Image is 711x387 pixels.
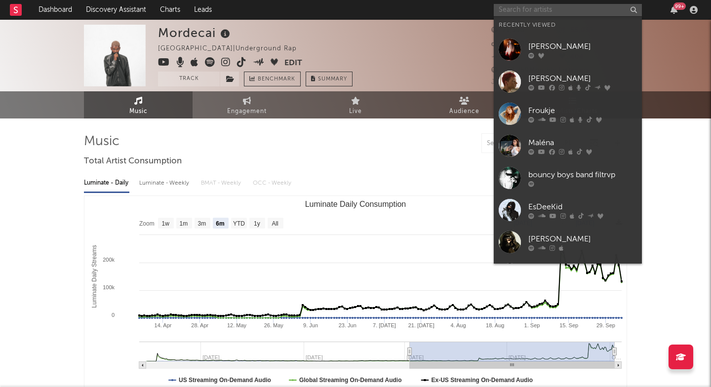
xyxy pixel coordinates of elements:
span: Total Artist Consumption [84,155,182,167]
text: US Streaming On-Demand Audio [179,377,271,384]
text: 14. Apr [155,322,172,328]
text: 26. May [264,322,284,328]
text: 1. Sep [524,322,540,328]
span: Live [349,106,362,117]
text: Global Streaming On-Demand Audio [299,377,402,384]
text: 15. Sep [559,322,578,328]
a: Music [84,91,193,118]
span: 739,759 Monthly Listeners [491,67,590,74]
div: Froukje [528,105,637,116]
input: Search for artists [494,4,642,16]
div: Maléna [528,137,637,149]
text: 7. [DATE] [373,322,396,328]
text: 200k [103,257,115,263]
text: 100k [103,284,115,290]
text: 1w [162,220,170,227]
a: BLONDETING [494,258,642,290]
a: [PERSON_NAME] [494,66,642,98]
text: 1y [254,220,260,227]
text: 1m [180,220,188,227]
a: EsDeeKid [494,194,642,226]
div: [GEOGRAPHIC_DATA] | Underground Rap [158,43,308,55]
input: Search by song name or URL [482,140,586,148]
a: Engagement [193,91,301,118]
button: 99+ [671,6,677,14]
text: Ex-US Streaming On-Demand Audio [432,377,533,384]
text: 0 [112,312,115,318]
span: Engagement [227,106,267,117]
text: 28. Apr [191,322,208,328]
a: Audience [410,91,518,118]
div: Recently Viewed [499,19,637,31]
a: [PERSON_NAME] [494,226,642,258]
button: Track [158,72,220,86]
span: 1,294 [491,54,521,60]
a: Maléna [494,130,642,162]
text: 18. Aug [486,322,504,328]
a: [PERSON_NAME] [494,34,642,66]
text: 23. Jun [339,322,356,328]
span: Benchmark [258,74,295,85]
a: Live [301,91,410,118]
text: 6m [216,220,224,227]
span: 71,308 [491,27,525,34]
span: Music [129,106,148,117]
div: [PERSON_NAME] [528,40,637,52]
button: Edit [284,57,302,70]
div: [PERSON_NAME] [528,233,637,245]
text: 29. Sep [596,322,615,328]
span: Audience [449,106,479,117]
div: Luminate - Weekly [139,175,191,192]
span: 141,900 [491,40,529,47]
text: 3m [198,220,206,227]
text: YTD [233,220,245,227]
text: All [272,220,278,227]
text: O… [612,354,622,360]
div: Mordecai [158,25,233,41]
text: 4. Aug [450,322,466,328]
text: 9. Jun [303,322,318,328]
text: 12. May [227,322,247,328]
span: Summary [318,77,347,82]
text: Zoom [139,220,155,227]
text: Luminate Daily Consumption [305,200,406,208]
text: Luminate Daily Streams [91,245,98,308]
a: Benchmark [244,72,301,86]
div: [PERSON_NAME] [528,73,637,84]
div: Luminate - Daily [84,175,129,192]
div: EsDeeKid [528,201,637,213]
span: Jump Score: 94.5 [491,79,550,85]
a: Froukje [494,98,642,130]
button: Summary [306,72,353,86]
div: 99 + [673,2,686,10]
a: bouncy boys band filtrvp [494,162,642,194]
div: bouncy boys band filtrvp [528,169,637,181]
text: 21. [DATE] [408,322,434,328]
